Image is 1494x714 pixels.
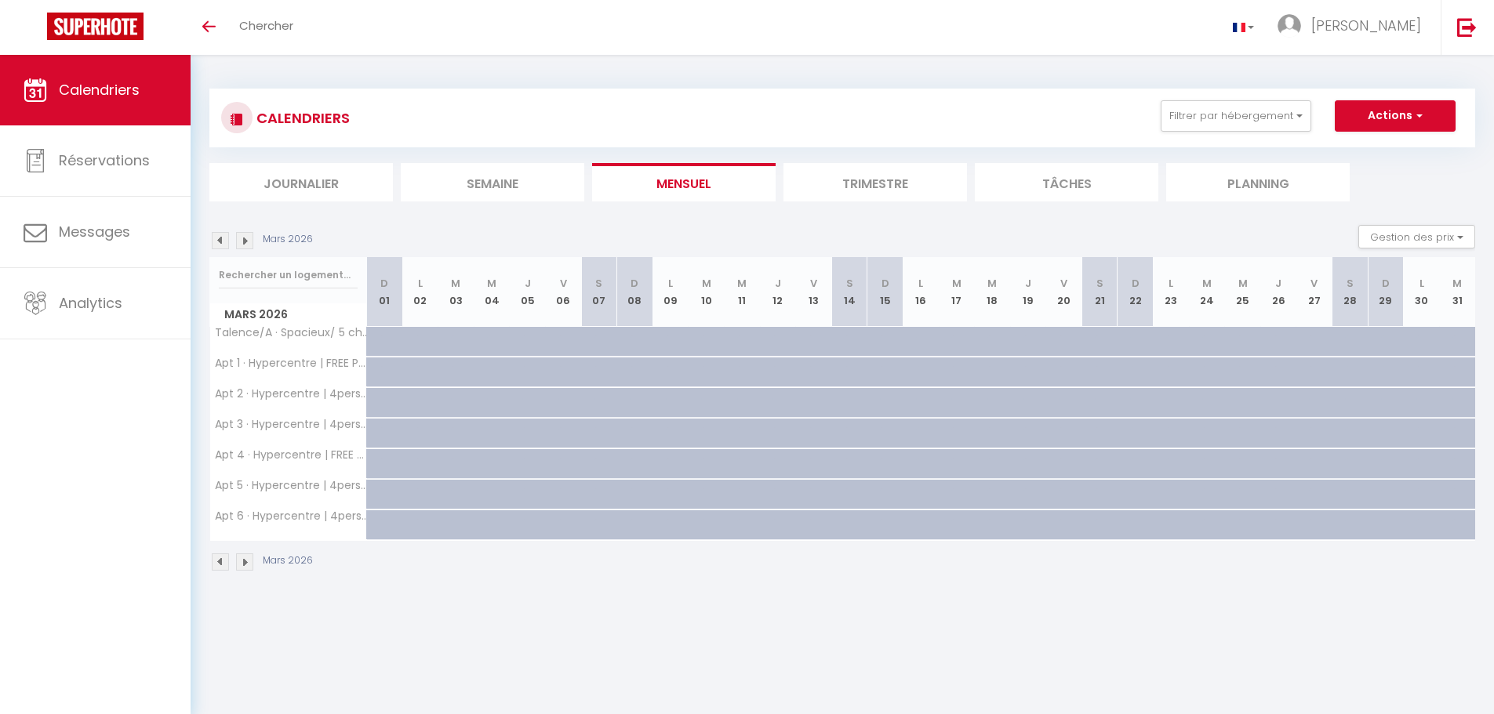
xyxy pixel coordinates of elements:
abbr: S [846,276,853,291]
abbr: D [1382,276,1390,291]
abbr: M [1452,276,1462,291]
th: 12 [760,257,796,327]
abbr: J [1025,276,1031,291]
abbr: L [418,276,423,291]
th: 01 [367,257,403,327]
button: Actions [1335,100,1456,132]
span: Apt 3 · Hypercentre | 4pers | clim | wifi | netflix [213,419,369,430]
span: Calendriers [59,80,140,100]
abbr: V [560,276,567,291]
span: Chercher [239,17,293,34]
th: 10 [689,257,725,327]
p: Mars 2026 [263,553,313,568]
p: Mars 2026 [263,232,313,247]
th: 09 [652,257,689,327]
li: Planning [1166,163,1350,201]
li: Trimestre [783,163,967,201]
th: 21 [1081,257,1118,327]
li: Tâches [975,163,1158,201]
th: 20 [1046,257,1082,327]
th: 15 [867,257,903,327]
abbr: L [1169,276,1173,291]
abbr: D [881,276,889,291]
th: 27 [1296,257,1332,327]
abbr: S [1347,276,1354,291]
span: Réservations [59,150,150,170]
th: 03 [438,257,474,327]
span: Mars 2026 [210,303,366,326]
abbr: M [1238,276,1248,291]
abbr: M [1202,276,1212,291]
th: 14 [831,257,867,327]
th: 02 [402,257,438,327]
th: 04 [474,257,510,327]
th: 07 [581,257,617,327]
abbr: M [737,276,747,291]
th: 23 [1154,257,1190,327]
button: Gestion des prix [1358,225,1475,248]
abbr: S [1096,276,1103,291]
span: Apt 6 · Hypercentre | 4pers | clim | terrasse | netflix [213,510,369,522]
span: Apt 2 · Hypercentre | 4pers | clim | wifi | netflix [213,388,369,400]
th: 19 [1010,257,1046,327]
abbr: J [525,276,531,291]
h3: CALENDRIERS [253,100,350,136]
th: 06 [545,257,581,327]
abbr: M [451,276,460,291]
img: logout [1457,17,1477,37]
li: Mensuel [592,163,776,201]
input: Rechercher un logement... [219,261,358,289]
th: 18 [975,257,1011,327]
th: 31 [1439,257,1475,327]
img: Super Booking [47,13,144,40]
abbr: J [1275,276,1281,291]
abbr: M [702,276,711,291]
abbr: M [487,276,496,291]
span: Apt 1 · Hypercentre | FREE Parking | clim | wifi | netflix [213,357,369,369]
abbr: V [810,276,817,291]
abbr: L [1419,276,1424,291]
abbr: L [918,276,923,291]
abbr: V [1310,276,1318,291]
li: Journalier [209,163,393,201]
abbr: J [775,276,781,291]
abbr: D [380,276,388,291]
img: ... [1278,14,1301,38]
abbr: V [1060,276,1067,291]
span: Apt 4 · Hypercentre | FREE Parking | clim | wifi | netflix [213,449,369,461]
abbr: S [595,276,602,291]
abbr: D [631,276,638,291]
th: 28 [1332,257,1369,327]
span: Apt 5 · Hypercentre | 4pers | clim | terrasse | netflix [213,480,369,491]
th: 24 [1189,257,1225,327]
th: 05 [510,257,546,327]
th: 17 [939,257,975,327]
th: 26 [1260,257,1296,327]
th: 11 [724,257,760,327]
th: 30 [1404,257,1440,327]
button: Filtrer par hébergement [1161,100,1311,132]
span: Analytics [59,293,122,313]
th: 22 [1118,257,1154,327]
span: Messages [59,222,130,241]
span: [PERSON_NAME] [1311,16,1421,35]
span: Talence/A · Spacieux/ 5 chambres/Proche hypercentre et TRAM [213,327,369,339]
th: 16 [903,257,939,327]
abbr: D [1132,276,1140,291]
th: 25 [1225,257,1261,327]
abbr: M [952,276,961,291]
th: 13 [796,257,832,327]
th: 29 [1368,257,1404,327]
abbr: L [668,276,673,291]
th: 08 [617,257,653,327]
li: Semaine [401,163,584,201]
abbr: M [987,276,997,291]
